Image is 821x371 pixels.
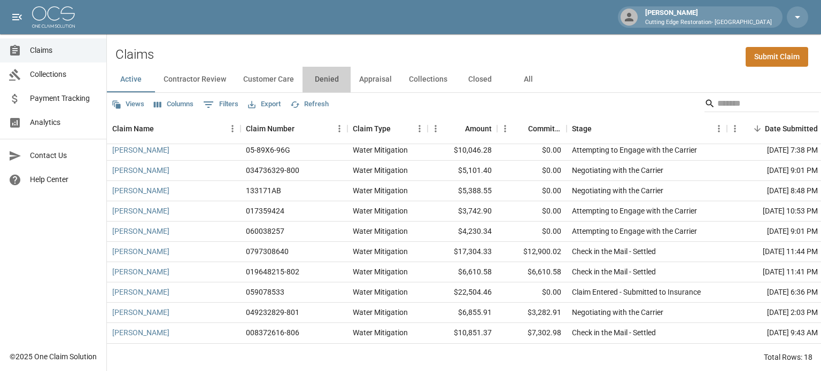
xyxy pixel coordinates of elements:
[572,206,697,216] div: Attempting to Engage with the Carrier
[428,282,497,303] div: $22,504.46
[456,67,504,92] button: Closed
[112,165,169,176] a: [PERSON_NAME]
[572,307,663,318] div: Negotiating with the Carrier
[428,201,497,222] div: $3,742.90
[112,185,169,196] a: [PERSON_NAME]
[246,287,284,297] div: 059078533
[112,287,169,297] a: [PERSON_NAME]
[353,226,408,236] div: Water Mitigation
[750,121,765,136] button: Sort
[391,121,406,136] button: Sort
[727,121,743,137] button: Menu
[528,114,561,144] div: Committed Amount
[109,96,147,113] button: Views
[246,266,299,277] div: 019648215-802
[572,226,697,236] div: Attempting to Engage with the Carrier
[497,222,567,242] div: $0.00
[30,69,98,80] span: Collections
[497,262,567,282] div: $6,610.58
[428,181,497,201] div: $5,388.55
[572,185,663,196] div: Negotiating with the Carrier
[112,307,169,318] a: [PERSON_NAME]
[331,121,347,137] button: Menu
[246,246,289,257] div: 0797308640
[246,114,295,144] div: Claim Number
[497,201,567,222] div: $0.00
[112,327,169,338] a: [PERSON_NAME]
[497,242,567,262] div: $12,900.02
[107,67,155,92] button: Active
[497,114,567,144] div: Committed Amount
[246,165,299,176] div: 034736329-800
[235,67,303,92] button: Customer Care
[303,67,351,92] button: Denied
[112,145,169,155] a: [PERSON_NAME]
[645,18,772,27] p: Cutting Edge Restoration- [GEOGRAPHIC_DATA]
[497,303,567,323] div: $3,282.91
[572,246,656,257] div: Check in the Mail - Settled
[112,114,154,144] div: Claim Name
[428,222,497,242] div: $4,230.34
[428,121,444,137] button: Menu
[246,145,290,155] div: 05-89X6-96G
[246,327,299,338] div: 008372616-806
[572,145,697,155] div: Attempting to Engage with the Carrier
[155,67,235,92] button: Contractor Review
[246,185,281,196] div: 133171AB
[497,140,567,161] div: $0.00
[151,96,196,113] button: Select columns
[497,181,567,201] div: $0.00
[764,352,812,362] div: Total Rows: 18
[295,121,309,136] button: Sort
[572,114,592,144] div: Stage
[567,114,727,144] div: Stage
[353,145,408,155] div: Water Mitigation
[224,121,241,137] button: Menu
[641,7,776,27] div: [PERSON_NAME]
[32,6,75,28] img: ocs-logo-white-transparent.png
[572,287,701,297] div: Claim Entered - Submitted to Insurance
[513,121,528,136] button: Sort
[200,96,241,113] button: Show filters
[497,161,567,181] div: $0.00
[347,114,428,144] div: Claim Type
[353,165,408,176] div: Water Mitigation
[504,67,552,92] button: All
[711,121,727,137] button: Menu
[428,242,497,262] div: $17,304.33
[30,174,98,185] span: Help Center
[572,165,663,176] div: Negotiating with the Carrier
[30,117,98,128] span: Analytics
[107,67,821,92] div: dynamic tabs
[465,114,492,144] div: Amount
[765,114,818,144] div: Date Submitted
[353,206,408,216] div: Water Mitigation
[6,6,28,28] button: open drawer
[353,307,408,318] div: Water Mitigation
[428,114,497,144] div: Amount
[30,93,98,104] span: Payment Tracking
[428,161,497,181] div: $5,101.40
[353,185,408,196] div: Water Mitigation
[497,282,567,303] div: $0.00
[400,67,456,92] button: Collections
[112,266,169,277] a: [PERSON_NAME]
[450,121,465,136] button: Sort
[351,67,400,92] button: Appraisal
[704,95,819,114] div: Search
[497,121,513,137] button: Menu
[246,307,299,318] div: 049232829-801
[497,323,567,343] div: $7,302.98
[246,226,284,236] div: 060038257
[288,96,331,113] button: Refresh
[353,246,408,257] div: Water Mitigation
[592,121,607,136] button: Sort
[428,262,497,282] div: $6,610.58
[115,47,154,62] h2: Claims
[428,303,497,323] div: $6,855.91
[428,140,497,161] div: $10,046.28
[107,114,241,144] div: Claim Name
[112,206,169,216] a: [PERSON_NAME]
[10,351,97,362] div: © 2025 One Claim Solution
[353,114,391,144] div: Claim Type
